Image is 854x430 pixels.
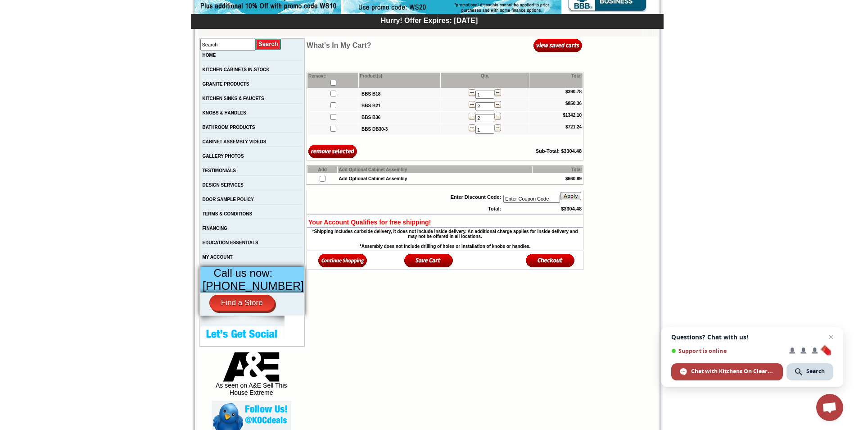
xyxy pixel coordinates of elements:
a: TERMS & CONDITIONS [203,211,253,216]
a: GALLERY PHOTOS [203,154,244,159]
img: apply_button.gif [560,192,582,201]
td: Total [529,73,583,88]
a: BBS B21 [361,103,380,108]
b: Enter Discount Code: [451,194,501,200]
span: Chat with Kitchens On Clearance [691,367,774,375]
b: $1342.10 [563,113,582,118]
img: View Saved Carts [533,38,583,53]
a: BBS B18 [361,91,380,96]
input: Submit [256,38,281,50]
a: EDUCATION ESSENTIALS [203,240,258,245]
td: Add Optional Cabinet Assembly [338,166,532,173]
a: CABINET ASSEMBLY VIDEOS [203,139,267,144]
b: Total: [488,206,501,211]
b: $3304.48 [561,206,582,211]
a: HOME [203,53,216,58]
td: Remove [307,73,358,88]
span: Your Account Qualifies for free shipping! [308,219,431,226]
a: TESTIMONIALS [203,168,236,173]
a: GRANITE PRODUCTS [203,82,249,87]
a: MY ACCOUNT [203,255,233,260]
a: Open chat [816,394,843,421]
span: [PHONE_NUMBER] [203,279,304,292]
b: $721.24 [565,124,582,129]
a: BBS B36 [361,115,380,120]
a: FINANCING [203,226,228,231]
a: KNOBS & HANDLES [203,110,246,115]
td: Product(s) [359,73,440,88]
td: Add [307,166,337,173]
a: DESIGN SERVICES [203,183,244,188]
b: $660.89 [565,176,582,181]
a: BATHROOM PRODUCTS [203,125,255,130]
div: Hurry! Offer Expires: [DATE] [195,15,664,25]
span: Search [786,363,833,380]
a: DOOR SAMPLE POLICY [203,197,254,202]
td: Qty. [441,73,529,88]
div: As seen on A&E Sell This House Extreme [212,352,291,401]
a: BBS DB30-3 [361,127,388,132]
b: Sub-Total: $3304.48 [536,148,582,154]
b: Add Optional Cabinet Assembly [339,176,407,181]
span: Call us now: [214,267,273,279]
td: Total [533,166,583,173]
b: $390.78 [565,89,582,94]
input: Remove Selected [308,144,357,159]
span: Support is online [671,348,783,354]
img: Save Cart [404,253,453,268]
a: KITCHEN CABINETS IN-STOCK [203,67,270,72]
img: Checkout [526,253,575,268]
a: KITCHEN SINKS & FAUCETS [203,96,264,101]
b: *Shipping includes curbside delivery, it does not include inside delivery. An additional charge a... [312,229,578,239]
b: $850.36 [565,101,582,106]
a: Find a Store [209,295,275,311]
span: Chat with Kitchens On Clearance [671,363,783,380]
img: Continue Shopping [318,253,367,268]
b: *Assembly does not include drilling of holes or installation of knobs or handles. [360,244,531,249]
span: Search [806,367,825,375]
td: What's In My Cart? [307,38,452,53]
span: Questions? Chat with us! [671,334,833,341]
